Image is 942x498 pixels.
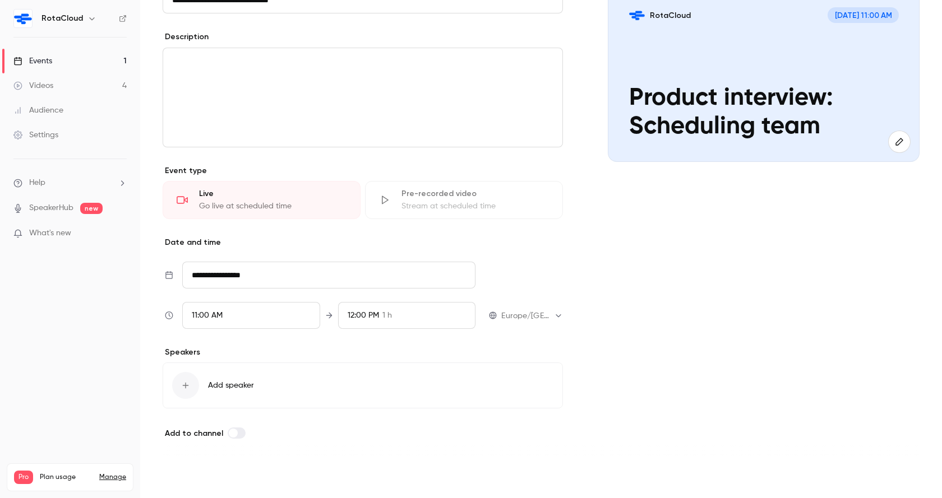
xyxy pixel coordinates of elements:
[29,177,45,189] span: Help
[14,484,35,494] p: Videos
[163,48,562,147] div: editor
[650,10,691,21] p: RotaCloud
[365,181,563,219] div: Pre-recorded videoStream at scheduled time
[40,473,93,482] span: Plan usage
[109,486,113,492] span: 4
[192,311,223,319] span: 11:00 AM
[163,48,563,147] section: description
[163,347,563,358] p: Speakers
[163,165,563,176] p: Event type
[348,311,379,319] span: 12:00 PM
[199,201,347,212] div: Go live at scheduled time
[13,80,53,91] div: Videos
[13,105,63,116] div: Audience
[208,380,254,391] span: Add speaker
[199,188,347,199] div: Live
[382,310,392,322] span: 1 h
[14,471,33,484] span: Pro
[338,302,476,329] div: To
[401,201,549,212] div: Stream at scheduled time
[14,10,32,27] img: RotaCloud
[163,237,563,248] p: Date and time
[828,7,898,23] span: [DATE] 11:00 AM
[629,84,899,141] p: Product interview: Scheduling team
[163,467,203,489] button: Save
[163,181,361,219] div: LiveGo live at scheduled time
[13,129,58,141] div: Settings
[109,484,126,494] p: / 90
[29,202,73,214] a: SpeakerHub
[501,310,563,322] div: Europe/[GEOGRAPHIC_DATA]
[165,429,223,438] span: Add to channel
[41,13,83,24] h6: RotaCloud
[99,473,126,482] a: Manage
[629,7,645,23] img: Product interview: Scheduling team
[163,31,209,43] label: Description
[13,177,127,189] li: help-dropdown-opener
[80,203,103,214] span: new
[182,302,320,329] div: From
[13,55,52,67] div: Events
[182,262,475,288] input: Tue, Feb 17, 2026
[29,227,71,239] span: What's new
[401,188,549,199] div: Pre-recorded video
